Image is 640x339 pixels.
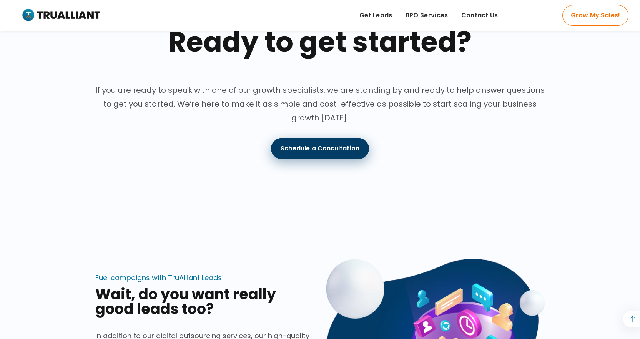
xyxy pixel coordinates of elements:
span: Contact Us [461,10,498,21]
span: BPO Services [406,10,448,21]
span: Get Leads [359,10,392,21]
div: Ready to get started? [95,28,545,56]
div: Fuel campaigns with TruAlliant Leads [95,274,222,282]
a: Schedule a Consultation [271,138,369,159]
p: If you are ready to speak with one of our growth specialists, we are standing by and ready to hel... [95,83,545,125]
a: Grow My Sales! [562,5,628,26]
h2: Wait, do you want really good leads too? [95,287,314,316]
